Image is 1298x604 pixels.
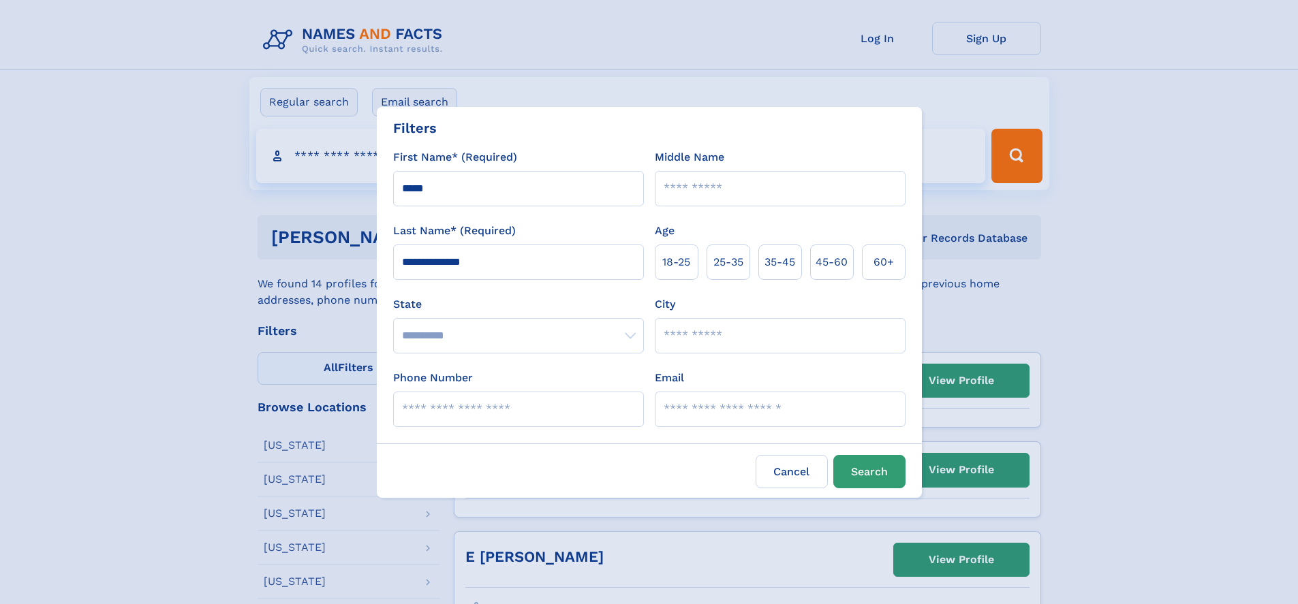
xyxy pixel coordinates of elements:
[713,254,743,270] span: 25‑35
[393,370,473,386] label: Phone Number
[655,370,684,386] label: Email
[655,296,675,313] label: City
[764,254,795,270] span: 35‑45
[655,223,675,239] label: Age
[756,455,828,488] label: Cancel
[833,455,906,488] button: Search
[393,149,517,165] label: First Name* (Required)
[662,254,690,270] span: 18‑25
[655,149,724,165] label: Middle Name
[393,118,437,138] div: Filters
[874,254,894,270] span: 60+
[393,223,516,239] label: Last Name* (Required)
[393,296,644,313] label: State
[816,254,848,270] span: 45‑60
